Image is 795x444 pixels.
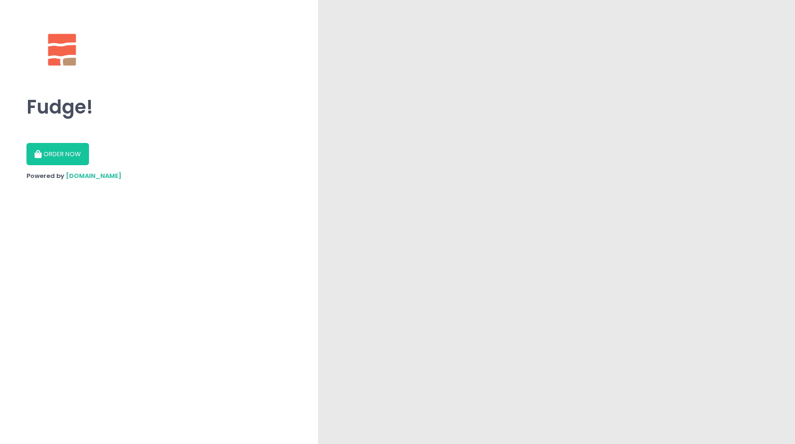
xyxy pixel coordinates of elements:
button: ORDER NOW [26,143,89,166]
a: [DOMAIN_NAME] [66,171,122,180]
div: Fudge! [26,85,291,129]
div: Powered by [26,171,291,181]
img: Fudge! [26,14,97,85]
